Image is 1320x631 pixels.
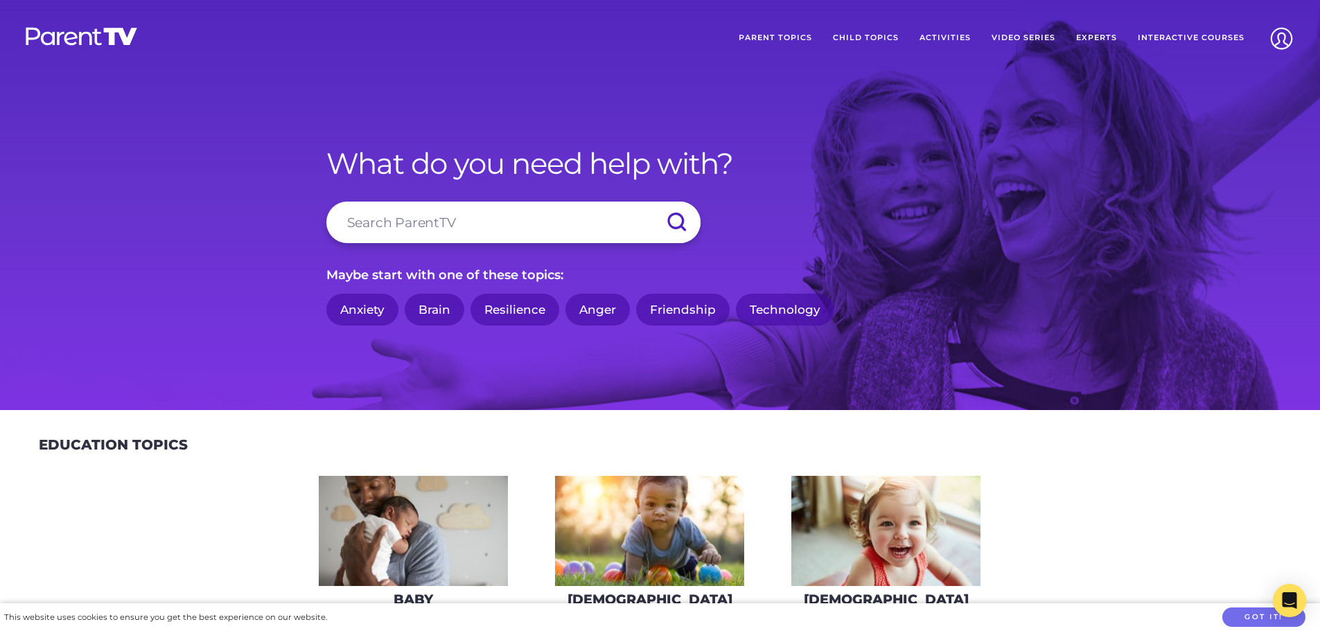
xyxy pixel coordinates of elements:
[39,436,188,453] h2: Education Topics
[326,294,398,326] a: Anxiety
[319,476,508,586] img: AdobeStock_144860523-275x160.jpeg
[326,146,994,181] h1: What do you need help with?
[909,21,981,55] a: Activities
[822,21,909,55] a: Child Topics
[791,475,981,617] a: [DEMOGRAPHIC_DATA]
[326,264,994,286] p: Maybe start with one of these topics:
[791,476,980,586] img: iStock-678589610_super-275x160.jpg
[565,294,630,326] a: Anger
[1273,584,1306,617] div: Open Intercom Messenger
[636,294,730,326] a: Friendship
[394,592,433,607] h3: Baby
[326,202,701,243] input: Search ParentTV
[981,21,1066,55] a: Video Series
[555,476,744,586] img: iStock-620709410-275x160.jpg
[1222,607,1305,628] button: Got it!
[4,610,327,625] div: This website uses cookies to ensure you get the best experience on our website.
[804,592,969,607] h3: [DEMOGRAPHIC_DATA]
[1264,21,1299,56] img: Account
[24,26,139,46] img: parenttv-logo-white.4c85aaf.svg
[1127,21,1255,55] a: Interactive Courses
[554,475,745,617] a: [DEMOGRAPHIC_DATA]
[318,475,509,617] a: Baby
[1066,21,1127,55] a: Experts
[652,202,701,243] input: Submit
[405,294,464,326] a: Brain
[567,592,732,607] h3: [DEMOGRAPHIC_DATA]
[470,294,559,326] a: Resilience
[736,294,834,326] a: Technology
[728,21,822,55] a: Parent Topics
